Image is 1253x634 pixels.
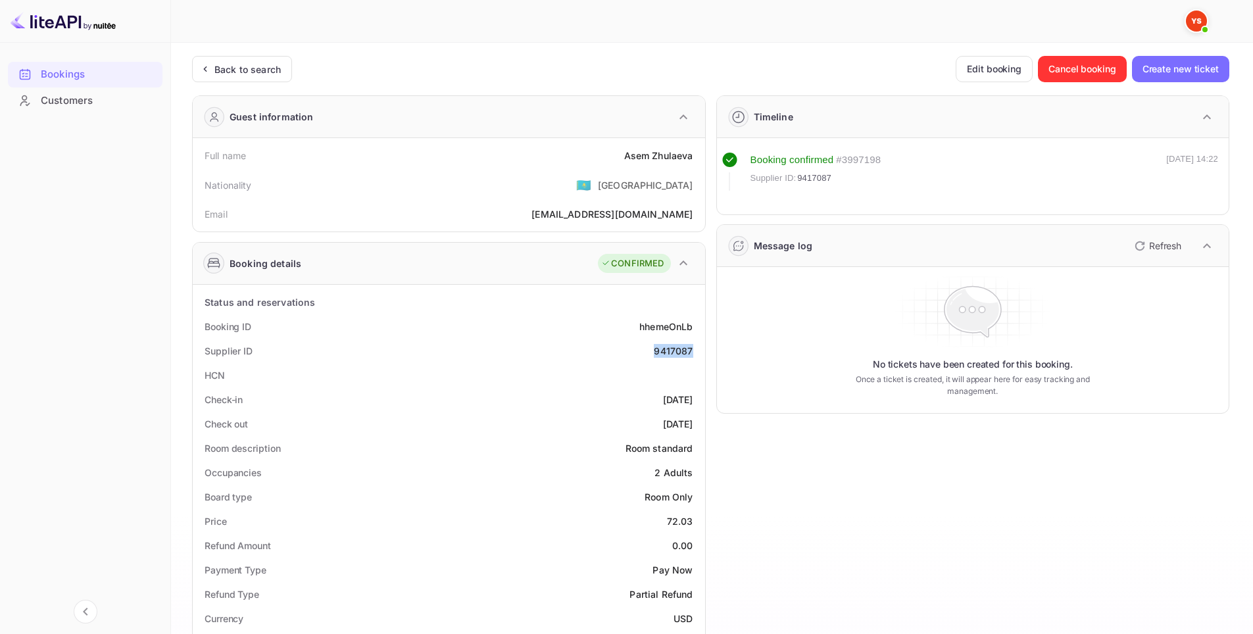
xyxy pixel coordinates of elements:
[754,110,793,124] div: Timeline
[1186,11,1207,32] img: Yandex Support
[674,612,693,625] div: USD
[230,256,301,270] div: Booking details
[624,149,693,162] div: Asem Zhulaeva
[74,600,97,623] button: Collapse navigation
[626,441,693,455] div: Room standard
[956,56,1033,82] button: Edit booking
[8,62,162,86] a: Bookings
[205,393,243,406] div: Check-in
[531,207,693,221] div: [EMAIL_ADDRESS][DOMAIN_NAME]
[205,320,251,333] div: Booking ID
[1166,153,1218,191] div: [DATE] 14:22
[230,110,314,124] div: Guest information
[205,539,271,552] div: Refund Amount
[205,563,266,577] div: Payment Type
[1132,56,1229,82] button: Create new ticket
[645,490,693,504] div: Room Only
[41,93,156,109] div: Customers
[663,393,693,406] div: [DATE]
[205,466,262,479] div: Occupancies
[629,587,693,601] div: Partial Refund
[8,88,162,112] a: Customers
[663,417,693,431] div: [DATE]
[205,441,280,455] div: Room description
[214,62,281,76] div: Back to search
[654,344,693,358] div: 9417087
[835,374,1110,397] p: Once a ticket is created, it will appear here for easy tracking and management.
[205,344,253,358] div: Supplier ID
[205,178,252,192] div: Nationality
[836,153,881,168] div: # 3997198
[205,207,228,221] div: Email
[8,88,162,114] div: Customers
[8,62,162,87] div: Bookings
[205,295,315,309] div: Status and reservations
[205,490,252,504] div: Board type
[652,563,693,577] div: Pay Now
[598,178,693,192] div: [GEOGRAPHIC_DATA]
[205,514,227,528] div: Price
[750,172,797,185] span: Supplier ID:
[205,612,243,625] div: Currency
[205,368,225,382] div: HCN
[1038,56,1127,82] button: Cancel booking
[672,539,693,552] div: 0.00
[205,417,248,431] div: Check out
[654,466,693,479] div: 2 Adults
[1127,235,1187,256] button: Refresh
[205,149,246,162] div: Full name
[750,153,834,168] div: Booking confirmed
[754,239,813,253] div: Message log
[1149,239,1181,253] p: Refresh
[11,11,116,32] img: LiteAPI logo
[205,587,259,601] div: Refund Type
[41,67,156,82] div: Bookings
[873,358,1073,371] p: No tickets have been created for this booking.
[667,514,693,528] div: 72.03
[797,172,831,185] span: 9417087
[576,173,591,197] span: United States
[601,257,664,270] div: CONFIRMED
[639,320,693,333] div: hhemeOnLb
